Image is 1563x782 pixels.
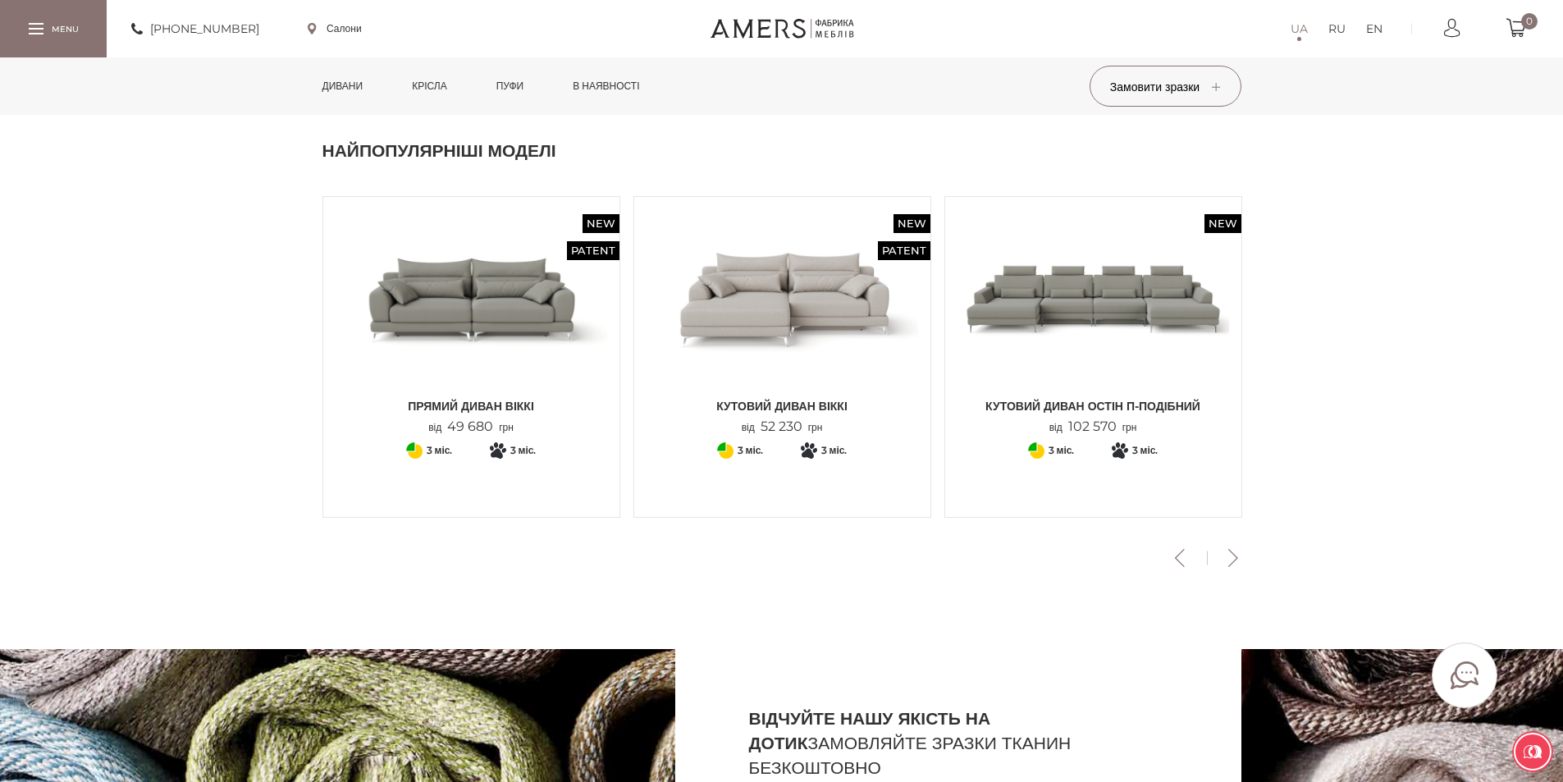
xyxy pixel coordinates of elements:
b: Відчуйте нашу якість на дотик [749,708,991,753]
a: RU [1328,19,1346,39]
a: Пуфи [484,57,537,115]
h2: Найпопулярніші моделі [322,139,1241,163]
button: Замовити зразки [1090,66,1241,107]
span: 102 570 [1063,418,1122,434]
button: Previous [1166,549,1195,567]
span: Кутовий диван ВІККІ [647,398,918,414]
a: New Кутовий диван ОСТІН П-подібний Кутовий диван ОСТІН П-подібний Кутовий диван ОСТІН П-подібний ... [957,209,1229,435]
p: від грн [428,419,514,435]
p: від грн [1049,419,1137,435]
a: Салони [308,21,362,36]
button: Next [1219,549,1248,567]
a: [PHONE_NUMBER] [131,19,259,39]
span: New [583,214,619,233]
span: Замовити зразки [1110,80,1220,94]
a: EN [1366,19,1382,39]
span: Прямий диван ВІККІ [336,398,607,414]
span: Кутовий диван ОСТІН П-подібний [957,398,1229,414]
h2: замовляйте зразки тканин безкоштовно [749,707,1168,780]
span: Patent [567,241,619,260]
a: New Patent Прямий диван ВІККІ Прямий диван ВІККІ Прямий диван ВІККІ від49 680грн [336,209,607,435]
span: 52 230 [755,418,808,434]
a: New Patent Кутовий диван ВІККІ Кутовий диван ВІККІ Кутовий диван ВІККІ від52 230грн [647,209,918,435]
span: New [1204,214,1241,233]
span: 49 680 [441,418,499,434]
a: в наявності [560,57,651,115]
span: 0 [1521,13,1538,30]
a: Крісла [400,57,459,115]
a: Дивани [310,57,376,115]
a: UA [1291,19,1308,39]
span: New [893,214,930,233]
span: Patent [878,241,930,260]
p: від грн [742,419,823,435]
